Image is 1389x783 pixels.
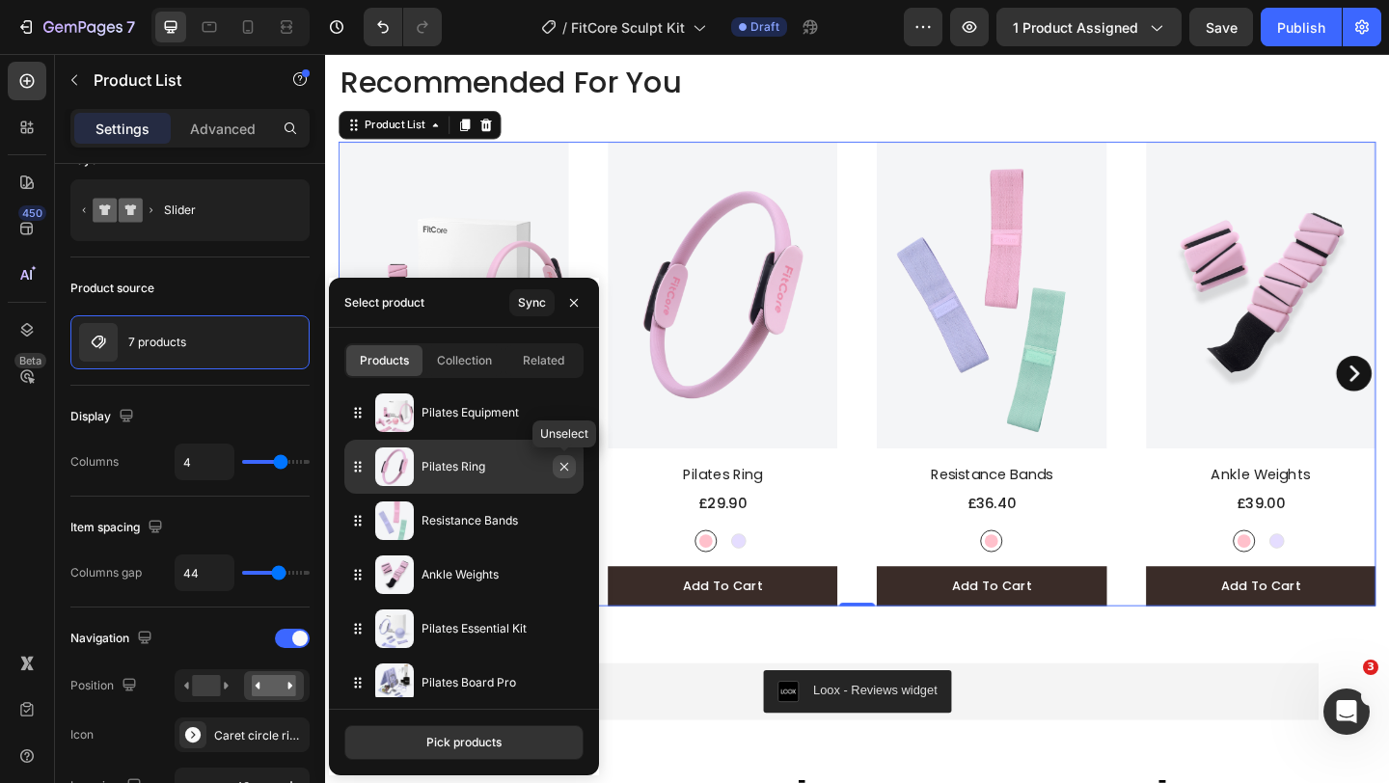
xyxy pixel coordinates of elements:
[94,68,258,92] p: Product List
[893,557,1144,601] button: Add to cart
[404,475,460,502] div: £29.90
[70,515,167,541] div: Item spacing
[974,569,1061,589] div: Add to cart
[1277,17,1325,38] div: Publish
[437,352,492,369] span: Collection
[325,54,1389,783] iframe: Design area
[422,673,576,692] p: Pilates Board Pro
[70,564,142,581] div: Columns gap
[375,393,414,432] img: collections
[1363,660,1378,675] span: 3
[682,569,769,589] div: Add to cart
[750,18,779,36] span: Draft
[344,294,424,311] div: Select product
[308,445,558,472] a: Pilates Ring
[308,95,558,429] a: Pilates Ring
[360,352,409,369] span: Products
[375,609,414,648] img: collections
[1206,19,1238,36] span: Save
[1261,8,1342,46] button: Publish
[214,727,305,744] div: Caret circle right filled
[492,682,515,705] img: loox.png
[523,352,564,369] span: Related
[696,475,753,502] div: £36.40
[18,205,46,221] div: 450
[95,119,150,139] p: Settings
[571,17,685,38] span: FitCore Sculpt Kit
[518,294,546,311] div: Sync
[14,9,1143,54] h2: Recommended For You
[308,557,558,601] button: Add to cart
[109,475,171,502] div: £149.00
[600,95,851,429] a: Resistance Bands
[375,555,414,594] img: collections
[70,626,156,652] div: Navigation
[1189,8,1253,46] button: Save
[344,725,584,760] button: Pick products
[600,557,851,601] button: Add to cart
[531,682,666,702] div: Loox - Reviews widget
[70,673,141,699] div: Position
[176,445,233,479] input: Auto
[8,8,144,46] button: 7
[477,670,681,716] button: Loox - Reviews widget
[190,119,256,139] p: Advanced
[1096,324,1143,371] button: Carousel Next Arrow
[562,17,567,38] span: /
[70,726,94,743] div: Icon
[39,68,112,86] div: Product List
[422,511,576,530] p: Resistance Bands
[128,336,186,349] p: 7 products
[375,447,414,486] img: collections
[422,403,576,422] p: Pilates Equipment
[70,280,154,297] div: Product source
[176,555,233,590] input: Auto
[1013,17,1138,38] span: 1 product assigned
[164,188,282,232] div: Slider
[996,8,1182,46] button: 1 product assigned
[375,501,414,540] img: collections
[389,569,476,589] div: Add to cart
[375,663,414,702] img: collections
[426,734,502,751] div: Pick products
[79,323,118,362] img: product feature img
[422,457,576,476] p: Pilates Ring
[70,404,138,430] div: Display
[14,557,265,601] button: Add to cart
[600,445,851,472] a: Resistance Bands
[14,95,265,429] a: Pilates Equipment
[422,619,576,638] p: Pilates Essential Kit
[509,289,555,316] button: Sync
[96,569,183,589] div: Add to cart
[893,95,1144,429] a: Ankle Weights
[1323,688,1370,735] iframe: Intercom live chat
[14,445,265,472] a: Pilates Equipment
[893,445,1144,472] a: Ankle Weights
[990,475,1046,502] div: £39.00
[126,15,135,39] p: 7
[14,353,46,368] div: Beta
[364,8,442,46] div: Undo/Redo
[422,565,576,584] p: Ankle Weights
[70,453,119,471] div: Columns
